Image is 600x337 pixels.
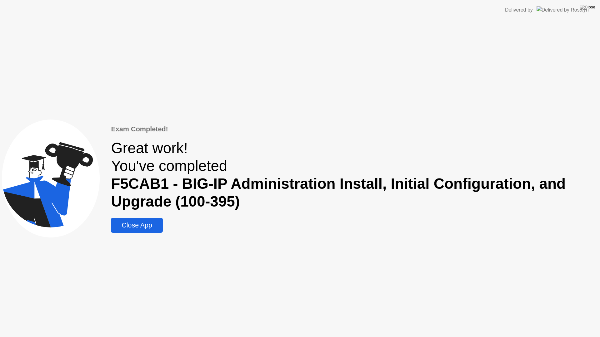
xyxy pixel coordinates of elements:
div: Close App [113,222,161,229]
div: Great work! You've completed [111,139,598,210]
button: Close App [111,218,162,233]
img: Delivered by Rosalyn [537,6,589,13]
div: Delivered by [505,6,533,14]
img: Close [580,5,595,10]
div: Exam Completed! [111,124,598,134]
b: F5CAB1 - BIG-IP Administration Install, Initial Configuration, and Upgrade (100-395) [111,175,566,210]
